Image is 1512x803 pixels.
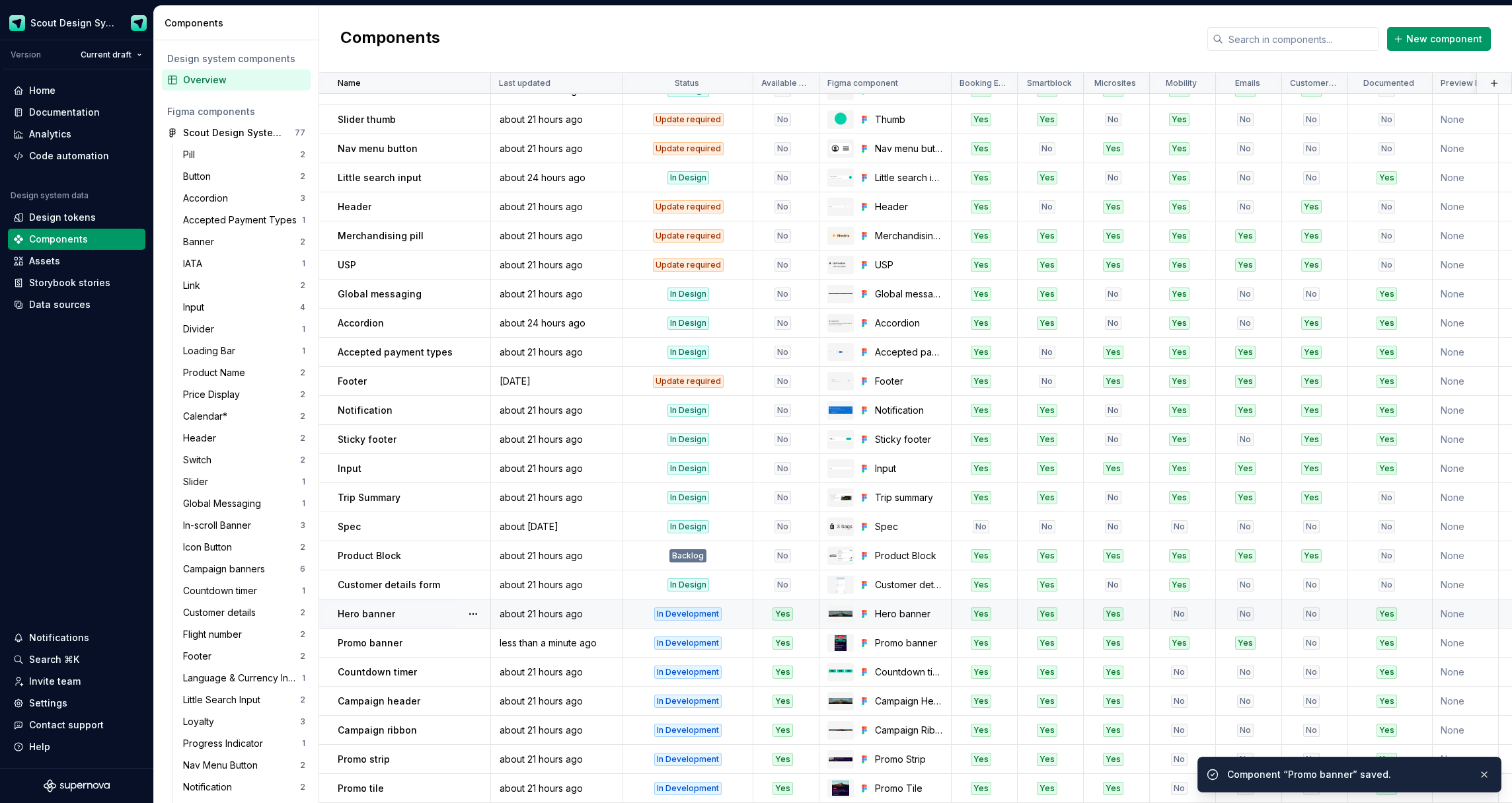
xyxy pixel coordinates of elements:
button: Help [8,736,145,757]
div: about 21 hours ago [492,200,622,213]
p: Name [338,78,361,89]
div: Header [875,200,943,213]
td: None [1433,309,1499,338]
div: Help [29,740,50,753]
div: Yes [1037,258,1057,272]
div: No [1237,317,1254,330]
a: Input4 [178,297,311,318]
a: Calendar*2 [178,406,311,427]
div: 1 [302,477,305,487]
div: Yes [1103,229,1123,243]
a: Loyalty3 [178,711,311,732]
a: Product Name2 [178,362,311,383]
img: Input [829,467,852,471]
a: Scout Design System Components77 [162,122,311,143]
td: None [1433,192,1499,221]
div: Divider [183,323,219,336]
div: Data sources [29,298,91,311]
div: Slider [183,475,213,488]
div: No [1237,171,1254,184]
div: Price Display [183,388,245,401]
a: Slider1 [178,471,311,492]
a: In-scroll Banner3 [178,515,311,536]
div: Product Name [183,366,250,379]
p: Global messaging [338,287,422,301]
div: 2 [300,149,305,160]
div: No [775,258,791,272]
a: Switch2 [178,449,311,471]
a: Settings [8,693,145,714]
img: Trip summary [829,494,852,502]
div: Yes [1169,200,1190,213]
div: Documentation [29,106,100,119]
div: Yes [1235,258,1256,272]
div: 1 [302,586,305,596]
div: Assets [29,254,60,268]
div: about 21 hours ago [492,142,622,155]
div: Accordion [183,192,233,205]
div: No [1237,113,1254,126]
p: Merchandising pill [338,229,424,243]
button: Notifications [8,627,145,648]
div: Update required [653,113,724,126]
div: Button [183,170,216,183]
div: 2 [300,367,305,378]
div: 2 [300,411,305,422]
p: Accordion [338,317,384,330]
p: Customer Portal [1290,78,1337,89]
a: Progress Indicator1 [178,733,311,754]
div: Notifications [29,631,89,644]
div: Design system components [167,52,305,65]
div: Yes [1301,346,1322,359]
div: Banner [183,235,219,249]
div: No [775,287,791,301]
div: No [1039,200,1055,213]
img: Design Ops [131,15,147,31]
img: Countdown timer [829,669,852,674]
div: Update required [653,375,724,388]
td: None [1433,163,1499,192]
div: Update required [653,229,724,243]
div: No [1303,171,1320,184]
div: Yes [1301,200,1322,213]
div: Yes [971,229,991,243]
div: Yes [971,346,991,359]
a: Campaign banners6 [178,558,311,580]
a: Banner2 [178,231,311,252]
img: Spec [829,523,852,529]
a: Data sources [8,294,145,315]
div: Progress Indicator [183,737,268,750]
div: [DATE] [492,375,622,388]
div: Scout Design System [30,17,115,30]
div: 1 [302,346,305,356]
a: Icon Button2 [178,537,311,558]
div: 2 [300,389,305,400]
a: Storybook stories [8,272,145,293]
div: Footer [183,650,217,663]
img: Customer details form [836,577,846,593]
a: Flight number2 [178,624,311,645]
img: Accepted payment types [829,351,852,353]
div: about 24 hours ago [492,171,622,184]
div: No [1379,200,1395,213]
div: Overview [183,73,305,87]
img: Little search input [829,175,852,179]
div: Yes [971,258,991,272]
div: Notification [183,781,237,794]
div: 1 [302,215,305,225]
p: Nav menu button [338,142,418,155]
div: 2 [300,455,305,465]
div: Analytics [29,128,71,141]
img: Promo banner [835,635,847,651]
a: Pill2 [178,144,311,165]
div: 2 [300,237,305,247]
div: Yes [971,317,991,330]
div: No [1237,200,1254,213]
img: Nav menu button [829,142,852,155]
div: Yes [971,287,991,301]
a: Overview [162,69,311,91]
div: 1 [302,498,305,509]
div: No [1303,287,1320,301]
div: IATA [183,257,208,270]
a: Global Messaging1 [178,493,311,514]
